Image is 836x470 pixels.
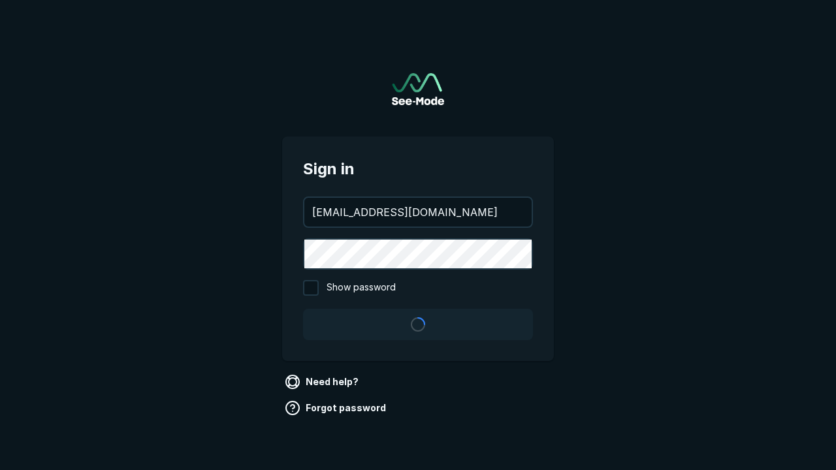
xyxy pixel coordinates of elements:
a: Forgot password [282,398,391,418]
img: See-Mode Logo [392,73,444,105]
a: Go to sign in [392,73,444,105]
span: Show password [327,280,396,296]
input: your@email.com [304,198,532,227]
span: Sign in [303,157,533,181]
a: Need help? [282,371,364,392]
